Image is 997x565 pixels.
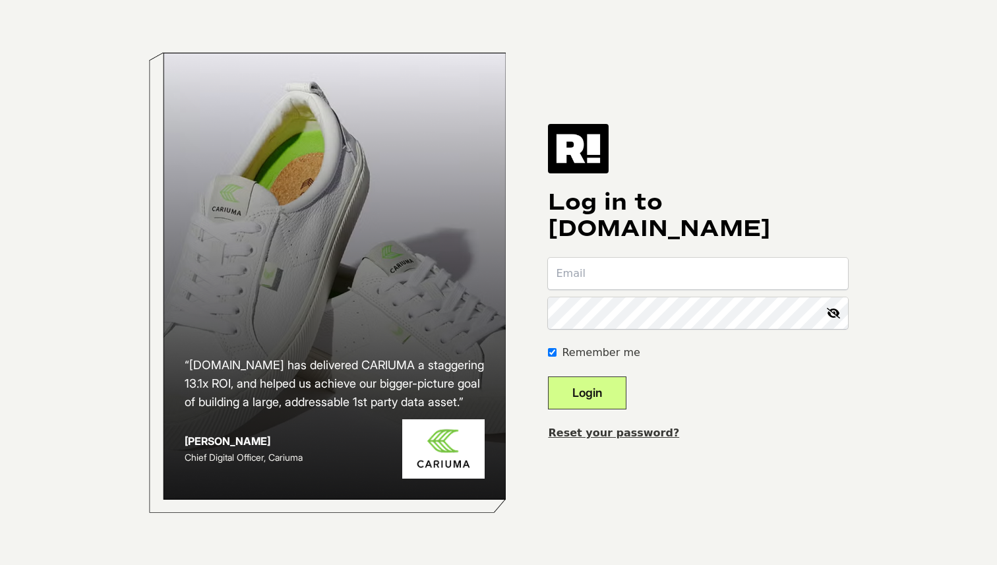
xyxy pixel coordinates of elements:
[185,356,485,411] h2: “[DOMAIN_NAME] has delivered CARIUMA a staggering 13.1x ROI, and helped us achieve our bigger-pic...
[548,427,679,439] a: Reset your password?
[548,258,848,289] input: Email
[548,124,609,173] img: Retention.com
[402,419,485,479] img: Cariuma
[185,434,270,448] strong: [PERSON_NAME]
[562,345,640,361] label: Remember me
[185,452,303,463] span: Chief Digital Officer, Cariuma
[548,376,626,409] button: Login
[548,189,848,242] h1: Log in to [DOMAIN_NAME]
